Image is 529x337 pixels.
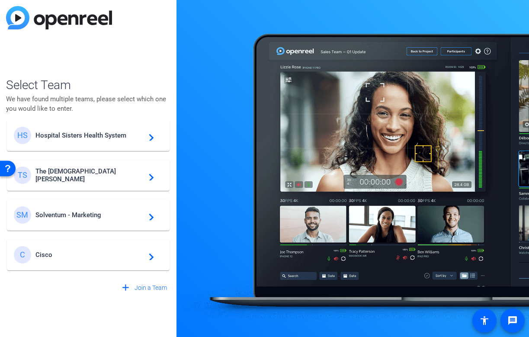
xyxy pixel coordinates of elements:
[120,282,131,293] mat-icon: add
[135,283,167,292] span: Join a Team
[6,6,112,29] img: blue-gradient.svg
[35,251,144,259] span: Cisco
[144,170,154,180] mat-icon: navigate_next
[35,132,144,139] span: Hospital Sisters Health System
[6,76,170,94] span: Select Team
[144,130,154,141] mat-icon: navigate_next
[144,210,154,220] mat-icon: navigate_next
[14,127,31,144] div: HS
[14,167,31,184] div: TS
[35,167,144,183] span: The [DEMOGRAPHIC_DATA][PERSON_NAME]
[35,211,144,219] span: Solventum - Marketing
[14,246,31,263] div: C
[144,250,154,260] mat-icon: navigate_next
[507,315,518,326] mat-icon: message
[6,94,170,113] p: We have found multiple teams, please select which one you would like to enter.
[479,315,490,326] mat-icon: accessibility
[14,206,31,224] div: SM
[117,280,170,295] button: Join a Team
